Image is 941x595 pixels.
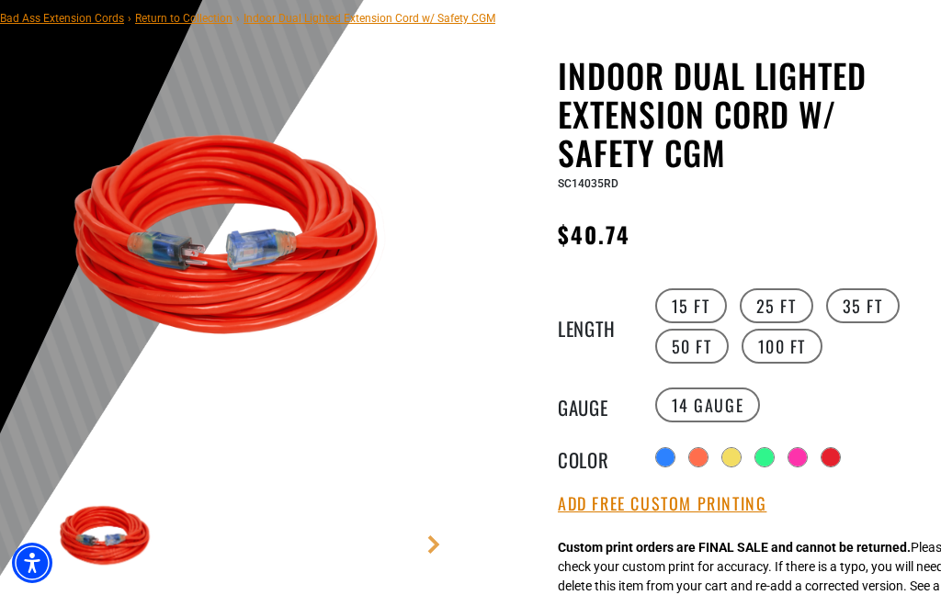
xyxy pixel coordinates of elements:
label: 50 FT [655,329,729,364]
strong: Custom print orders are FINAL SALE and cannot be returned. [558,540,911,555]
span: SC14035RD [558,177,618,190]
span: › [128,12,131,25]
span: › [236,12,240,25]
button: Add Free Custom Printing [558,494,766,514]
legend: Length [558,314,650,338]
img: red [54,484,161,590]
label: 100 FT [742,329,823,364]
span: Indoor Dual Lighted Extension Cord w/ Safety CGM [244,12,495,25]
img: red [54,60,416,421]
label: 15 FT [655,288,727,323]
legend: Color [558,445,650,469]
legend: Gauge [558,393,650,417]
div: Accessibility Menu [12,543,52,583]
a: Return to Collection [135,12,232,25]
label: 35 FT [826,288,900,323]
label: 25 FT [740,288,813,323]
label: 14 Gauge [655,387,761,422]
h1: Indoor Dual Lighted Extension Cord w/ Safety CGM [558,56,927,172]
span: $40.74 [558,218,630,251]
a: Next [425,535,443,554]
